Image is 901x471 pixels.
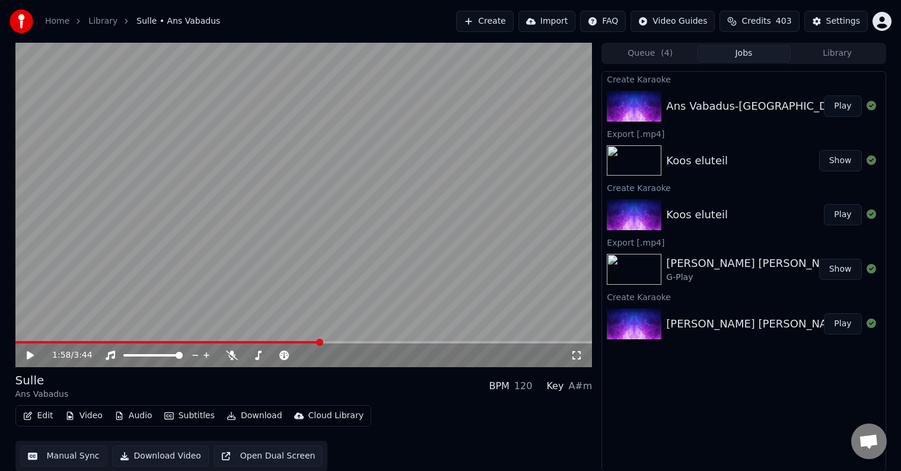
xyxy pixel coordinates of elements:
[666,316,892,332] div: [PERSON_NAME] [PERSON_NAME] - G-Play
[631,11,715,32] button: Video Guides
[160,408,219,424] button: Subtitles
[666,206,728,223] div: Koos eluteil
[74,349,92,361] span: 3:44
[661,47,673,59] span: ( 4 )
[489,379,509,393] div: BPM
[52,349,71,361] span: 1:58
[824,313,861,335] button: Play
[741,15,771,27] span: Credits
[580,11,626,32] button: FAQ
[791,45,884,62] button: Library
[136,15,220,27] span: Sulle • Ans Vabadus
[826,15,860,27] div: Settings
[112,445,209,467] button: Download Video
[666,272,847,284] div: G-Play
[719,11,799,32] button: Credits403
[9,9,33,33] img: youka
[110,408,157,424] button: Audio
[514,379,533,393] div: 120
[214,445,323,467] button: Open Dual Screen
[602,72,885,86] div: Create Karaoke
[568,379,592,393] div: A#m
[603,45,697,62] button: Queue
[804,11,868,32] button: Settings
[824,96,861,117] button: Play
[602,289,885,304] div: Create Karaoke
[222,408,287,424] button: Download
[602,180,885,195] div: Create Karaoke
[546,379,563,393] div: Key
[456,11,514,32] button: Create
[20,445,107,467] button: Manual Sync
[18,408,58,424] button: Edit
[824,204,861,225] button: Play
[45,15,69,27] a: Home
[15,372,69,389] div: Sulle
[851,424,887,459] div: Open chat
[666,255,847,272] div: [PERSON_NAME] [PERSON_NAME]
[776,15,792,27] span: 403
[666,98,851,114] div: Ans Vabadus-[GEOGRAPHIC_DATA]
[518,11,575,32] button: Import
[697,45,791,62] button: Jobs
[15,389,69,400] div: Ans Vabadus
[308,410,364,422] div: Cloud Library
[88,15,117,27] a: Library
[819,259,862,280] button: Show
[602,235,885,249] div: Export [.mp4]
[45,15,220,27] nav: breadcrumb
[61,408,107,424] button: Video
[666,152,728,169] div: Koos eluteil
[602,126,885,141] div: Export [.mp4]
[819,150,862,171] button: Show
[52,349,81,361] div: /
